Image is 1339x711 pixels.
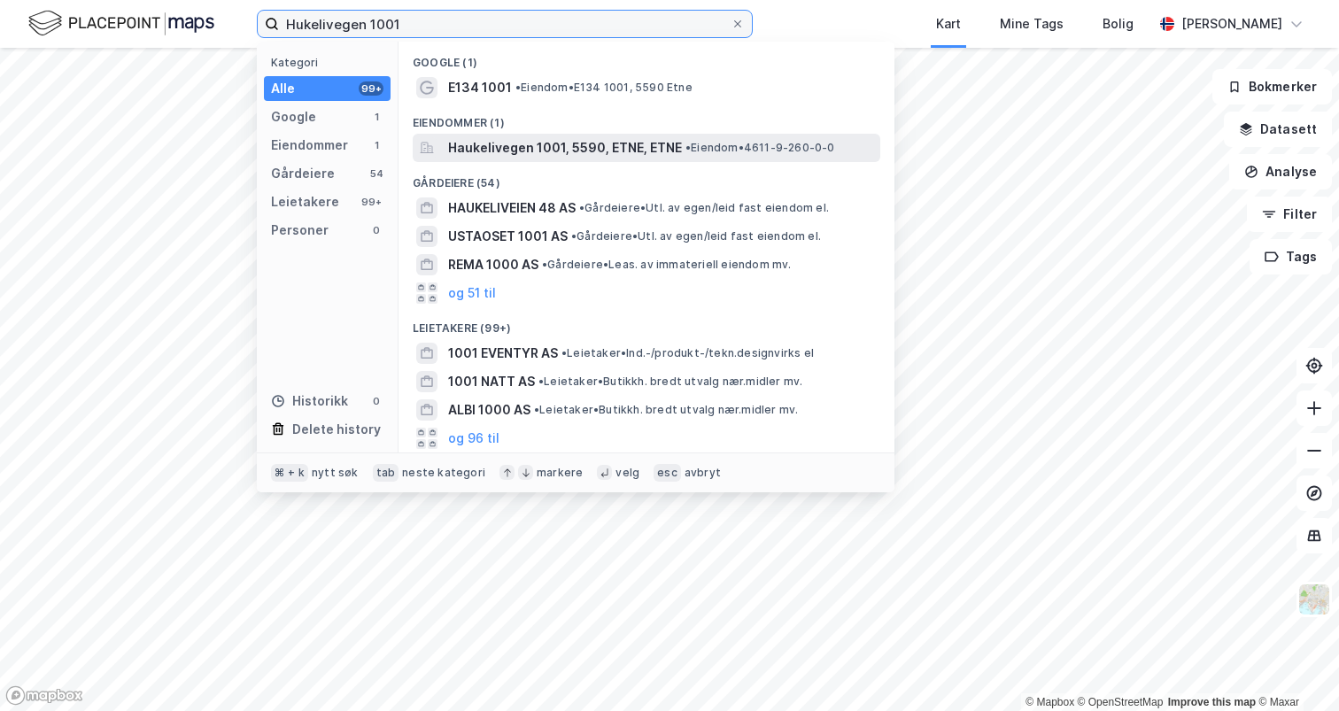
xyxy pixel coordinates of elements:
[271,220,329,241] div: Personer
[515,81,521,94] span: •
[1181,13,1282,35] div: [PERSON_NAME]
[369,166,383,181] div: 54
[28,8,214,39] img: logo.f888ab2527a4732fd821a326f86c7f29.svg
[399,307,894,339] div: Leietakere (99+)
[1250,626,1339,711] iframe: Chat Widget
[571,229,577,243] span: •
[399,162,894,194] div: Gårdeiere (54)
[271,135,348,156] div: Eiendommer
[448,254,538,275] span: REMA 1000 AS
[448,371,535,392] span: 1001 NATT AS
[1212,69,1332,104] button: Bokmerker
[1229,154,1332,189] button: Analyse
[579,201,829,215] span: Gårdeiere • Utl. av egen/leid fast eiendom el.
[515,81,693,95] span: Eiendom • E134 1001, 5590 Etne
[271,390,348,412] div: Historikk
[448,343,558,364] span: 1001 EVENTYR AS
[1250,626,1339,711] div: Kontrollprogram for chat
[292,419,381,440] div: Delete history
[399,42,894,73] div: Google (1)
[271,191,339,213] div: Leietakere
[1000,13,1064,35] div: Mine Tags
[448,226,568,247] span: USTAOSET 1001 AS
[654,464,681,482] div: esc
[359,81,383,96] div: 99+
[312,466,359,480] div: nytt søk
[369,138,383,152] div: 1
[685,466,721,480] div: avbryt
[448,428,499,449] button: og 96 til
[271,78,295,99] div: Alle
[936,13,961,35] div: Kart
[542,258,792,272] span: Gårdeiere • Leas. av immateriell eiendom mv.
[399,102,894,134] div: Eiendommer (1)
[561,346,814,360] span: Leietaker • Ind.-/produkt-/tekn.designvirks el
[271,163,335,184] div: Gårdeiere
[534,403,798,417] span: Leietaker • Butikkh. bredt utvalg nær.midler mv.
[359,195,383,209] div: 99+
[579,201,584,214] span: •
[369,394,383,408] div: 0
[448,197,576,219] span: HAUKELIVEIEN 48 AS
[1168,696,1256,708] a: Improve this map
[448,137,682,158] span: Haukelivegen 1001, 5590, ETNE, ETNE
[448,282,496,304] button: og 51 til
[615,466,639,480] div: velg
[373,464,399,482] div: tab
[369,223,383,237] div: 0
[1250,239,1332,274] button: Tags
[538,375,802,389] span: Leietaker • Butikkh. bredt utvalg nær.midler mv.
[279,11,731,37] input: Søk på adresse, matrikkel, gårdeiere, leietakere eller personer
[271,56,391,69] div: Kategori
[685,141,835,155] span: Eiendom • 4611-9-260-0-0
[271,106,316,128] div: Google
[537,466,583,480] div: markere
[571,229,821,243] span: Gårdeiere • Utl. av egen/leid fast eiendom el.
[685,141,691,154] span: •
[448,77,512,98] span: E134 1001
[538,375,544,388] span: •
[1103,13,1134,35] div: Bolig
[402,466,485,480] div: neste kategori
[1026,696,1074,708] a: Mapbox
[271,464,308,482] div: ⌘ + k
[542,258,547,271] span: •
[5,685,83,706] a: Mapbox homepage
[534,403,539,416] span: •
[1297,583,1331,616] img: Z
[1078,696,1164,708] a: OpenStreetMap
[369,110,383,124] div: 1
[448,399,530,421] span: ALBI 1000 AS
[1224,112,1332,147] button: Datasett
[1247,197,1332,232] button: Filter
[561,346,567,359] span: •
